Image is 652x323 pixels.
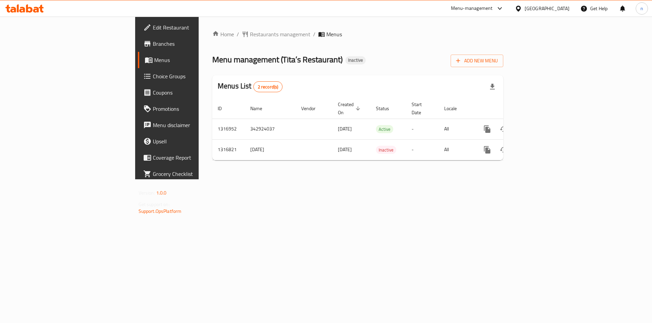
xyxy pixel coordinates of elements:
button: more [479,142,495,158]
span: Coverage Report [153,154,239,162]
div: Export file [484,79,501,95]
span: Coupons [153,88,239,97]
nav: breadcrumb [212,30,503,38]
span: Active [376,125,393,133]
a: Coverage Report [138,149,244,166]
td: 342924037 [245,119,296,139]
a: Menu disclaimer [138,117,244,133]
a: Upsell [138,133,244,149]
td: - [406,119,439,139]
button: Change Status [495,121,512,137]
a: Choice Groups [138,68,244,84]
div: Menu-management [451,4,493,13]
span: Name [250,104,271,113]
table: enhanced table [212,98,550,160]
button: Change Status [495,142,512,158]
span: Promotions [153,105,239,113]
span: Upsell [153,137,239,145]
td: [DATE] [245,139,296,160]
a: Support.OpsPlatform [139,207,182,216]
a: Menus [138,52,244,68]
td: All [439,139,474,160]
span: Version: [139,188,155,197]
span: Menu disclaimer [153,121,239,129]
div: Active [376,125,393,133]
span: Inactive [376,146,396,154]
a: Coupons [138,84,244,101]
span: Status [376,104,398,113]
th: Actions [474,98,550,119]
a: Branches [138,36,244,52]
div: Total records count [253,81,283,92]
div: Inactive [345,56,366,64]
span: Created On [338,100,362,117]
span: n [640,5,643,12]
span: Menus [154,56,239,64]
span: Inactive [345,57,366,63]
span: 1.0.0 [156,188,167,197]
span: Menu management ( Tita’s Restaurant ) [212,52,343,67]
span: [DATE] [338,124,352,133]
button: more [479,121,495,137]
h2: Menus List [218,81,283,92]
span: Add New Menu [456,57,498,65]
span: Start Date [412,100,431,117]
a: Promotions [138,101,244,117]
span: [DATE] [338,145,352,154]
a: Grocery Checklist [138,166,244,182]
span: ID [218,104,231,113]
span: Get support on: [139,200,170,209]
td: - [406,139,439,160]
span: Restaurants management [250,30,310,38]
span: Choice Groups [153,72,239,80]
span: Branches [153,40,239,48]
td: All [439,119,474,139]
span: Edit Restaurant [153,23,239,32]
a: Restaurants management [242,30,310,38]
span: Grocery Checklist [153,170,239,178]
span: Menus [326,30,342,38]
span: 2 record(s) [254,84,283,90]
span: Locale [444,104,466,113]
a: Edit Restaurant [138,19,244,36]
li: / [313,30,315,38]
button: Add New Menu [451,55,503,67]
span: Vendor [301,104,324,113]
div: [GEOGRAPHIC_DATA] [525,5,569,12]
